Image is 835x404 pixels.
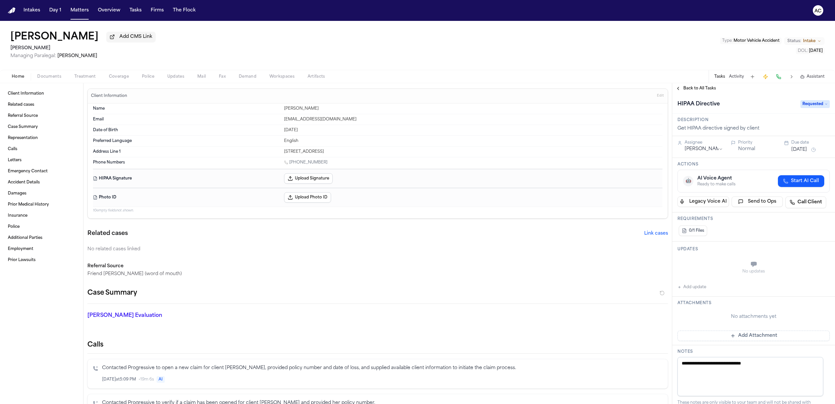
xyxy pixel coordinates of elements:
span: Status: [787,39,801,44]
button: Assistant [800,74,825,79]
button: Matters [68,5,91,16]
dt: HIPAA Signature [93,173,280,184]
button: Make a Call [774,72,783,81]
span: Edit [657,94,664,98]
button: Upload Photo ID [284,192,331,203]
span: • 19m 6s [139,377,154,382]
span: AI [157,376,165,383]
h3: Actions [677,162,830,167]
span: Start AI Call [791,178,819,184]
a: Call 1 (973) 800-3682 [284,160,327,165]
span: 0/1 Files [689,228,704,233]
h3: Attachments [677,301,830,306]
a: Referral Source [5,111,78,121]
span: Motor Vehicle Accident [734,39,780,43]
span: Home [12,74,24,79]
h3: Updates [677,247,830,252]
p: Friend [PERSON_NAME] (word of mouth) [87,271,668,277]
button: Snooze task [810,146,817,154]
div: Get HIPAA directive signed by client [677,125,830,132]
button: Edit [655,91,666,101]
span: 🤖 [686,178,691,184]
h1: HIPAA Directive [675,99,722,109]
img: Finch Logo [8,8,16,14]
span: Add CMS Link [119,34,152,40]
a: Additional Parties [5,233,78,243]
span: Mail [197,74,206,79]
button: Add Task [748,72,757,81]
span: Assistant [807,74,825,79]
button: Intakes [21,5,43,16]
h3: Requirements [677,216,830,222]
span: Requested [800,100,830,108]
span: Back to All Tasks [683,86,716,91]
button: Edit Type: Motor Vehicle Accident [720,38,782,44]
span: Phone Numbers [93,160,125,165]
button: Change status from Intake [784,37,825,45]
button: [DATE] [791,147,807,153]
span: DOL : [798,49,808,53]
a: Tasks [127,5,144,16]
a: Representation [5,133,78,143]
button: Start AI Call [778,175,824,187]
a: Home [8,8,16,14]
span: [DATE] at 5:09 PM [102,377,136,382]
button: Upload Signature [284,173,333,184]
dt: Photo ID [93,192,280,203]
div: [EMAIL_ADDRESS][DOMAIN_NAME] [284,117,662,122]
div: [STREET_ADDRESS] [284,149,662,154]
a: The Flock [170,5,198,16]
dt: Email [93,117,280,122]
button: Create Immediate Task [761,72,770,81]
h3: Notes [677,349,830,354]
button: Add Attachment [677,331,830,341]
button: Edit matter name [10,31,99,43]
div: [DATE] [284,128,662,133]
h2: [PERSON_NAME] [10,44,156,52]
div: Priority [738,140,777,145]
span: [DATE] [809,49,823,53]
button: Back to All Tasks [672,86,719,91]
div: No related cases linked [87,246,668,253]
p: [PERSON_NAME] Evaluation [87,312,276,319]
div: No attachments yet [677,314,830,320]
a: Case Summary [5,122,78,132]
a: Calls [5,144,78,154]
div: [PERSON_NAME] [284,106,662,111]
div: Ready to make calls [697,182,736,187]
span: Demand [239,74,256,79]
h2: Related cases [87,229,128,238]
a: Insurance [5,210,78,221]
a: Related cases [5,100,78,110]
button: Add CMS Link [106,32,156,42]
span: Managing Paralegal: [10,54,56,58]
button: 0/1 Files [679,225,707,236]
a: Day 1 [47,5,64,16]
a: Call Client [785,196,826,208]
dt: Preferred Language [93,138,280,144]
dt: Name [93,106,280,111]
button: Edit DOL: 2025-09-30 [796,48,825,54]
span: [PERSON_NAME] [57,54,97,58]
span: Workspaces [269,74,295,79]
h3: Description [677,117,830,123]
button: Legacy Voice AI [677,196,729,207]
div: English [284,138,662,144]
a: Police [5,222,78,232]
button: Activity [729,74,744,79]
a: Letters [5,155,78,165]
p: Contacted Progressive to open a new claim for client [PERSON_NAME], provided policy number and da... [102,365,662,372]
span: Treatment [74,74,96,79]
a: Damages [5,188,78,199]
a: Accident Details [5,177,78,188]
span: Artifacts [308,74,325,79]
button: Link cases [644,230,668,237]
div: AI Voice Agent [697,175,736,182]
h2: Case Summary [87,288,137,298]
a: Prior Lawsuits [5,255,78,265]
span: Updates [167,74,184,79]
button: Overview [95,5,123,16]
dt: Address Line 1 [93,149,280,154]
a: Employment [5,244,78,254]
